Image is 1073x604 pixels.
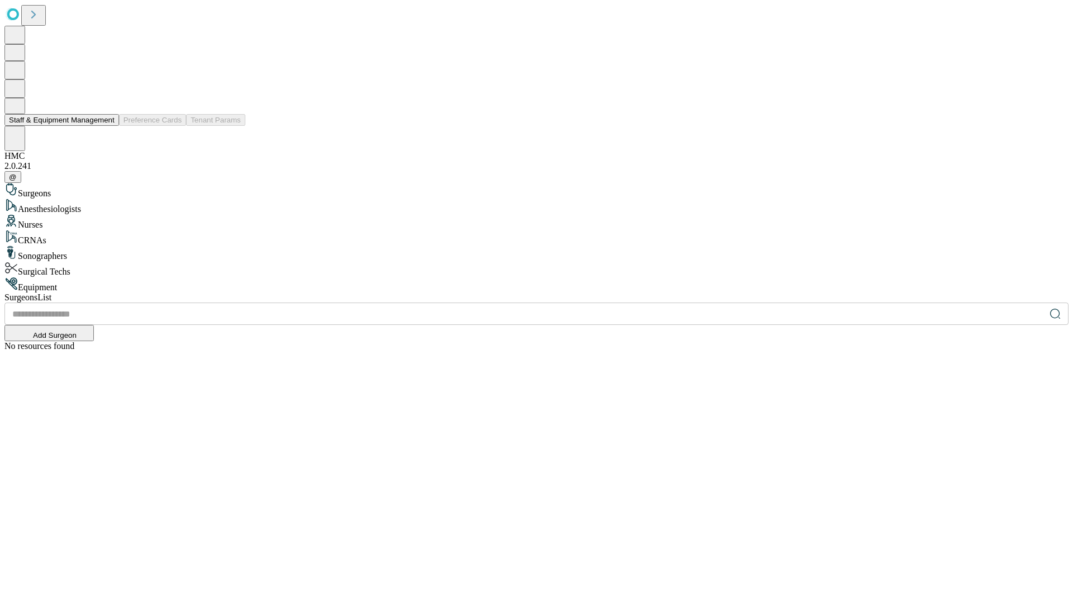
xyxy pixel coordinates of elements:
[4,214,1069,230] div: Nurses
[4,261,1069,277] div: Surgical Techs
[4,183,1069,199] div: Surgeons
[9,173,17,181] span: @
[4,246,1069,261] div: Sonographers
[186,114,245,126] button: Tenant Params
[4,114,119,126] button: Staff & Equipment Management
[4,277,1069,292] div: Equipment
[4,161,1069,171] div: 2.0.241
[4,292,1069,303] div: Surgeons List
[4,325,94,341] button: Add Surgeon
[4,230,1069,246] div: CRNAs
[4,171,21,183] button: @
[4,151,1069,161] div: HMC
[119,114,186,126] button: Preference Cards
[4,199,1069,214] div: Anesthesiologists
[33,331,77,339] span: Add Surgeon
[4,341,1069,351] div: No resources found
